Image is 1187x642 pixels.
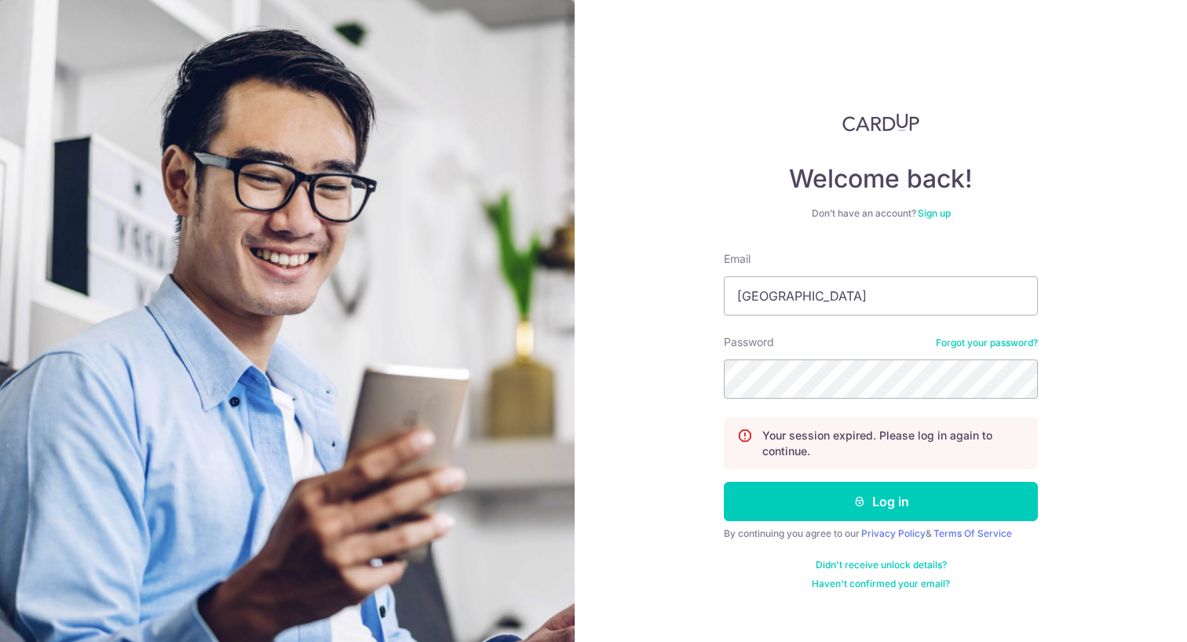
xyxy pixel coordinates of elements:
[918,207,951,219] a: Sign up
[724,482,1038,521] button: Log in
[812,578,950,590] a: Haven't confirmed your email?
[724,334,774,350] label: Password
[762,428,1024,459] p: Your session expired. Please log in again to continue.
[724,163,1038,195] h4: Welcome back!
[724,207,1038,220] div: Don’t have an account?
[933,527,1012,539] a: Terms Of Service
[724,251,751,267] label: Email
[861,527,926,539] a: Privacy Policy
[842,113,919,132] img: CardUp Logo
[724,527,1038,540] div: By continuing you agree to our &
[724,276,1038,316] input: Enter your Email
[936,337,1038,349] a: Forgot your password?
[816,559,947,571] a: Didn't receive unlock details?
